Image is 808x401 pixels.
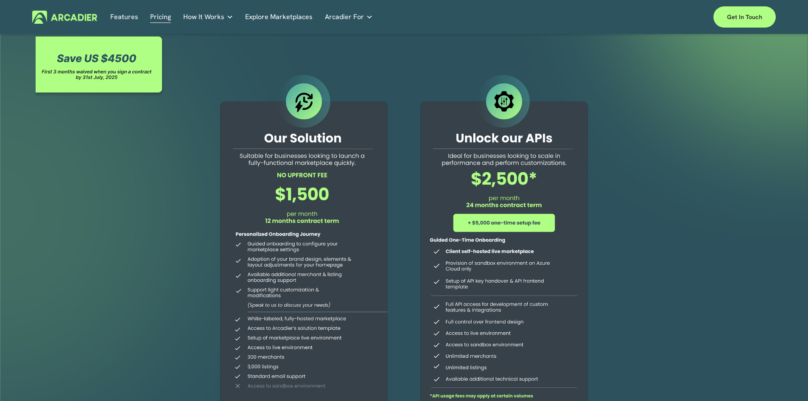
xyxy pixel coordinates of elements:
a: Features [110,11,138,24]
a: folder dropdown [183,11,233,24]
a: Pricing [150,11,171,24]
span: Arcadier For [325,11,364,23]
a: Get in touch [713,6,776,28]
a: Explore Marketplaces [245,11,313,24]
img: Arcadier [32,11,97,24]
a: folder dropdown [325,11,373,24]
iframe: Chat Widget [766,360,808,401]
span: How It Works [183,11,224,23]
